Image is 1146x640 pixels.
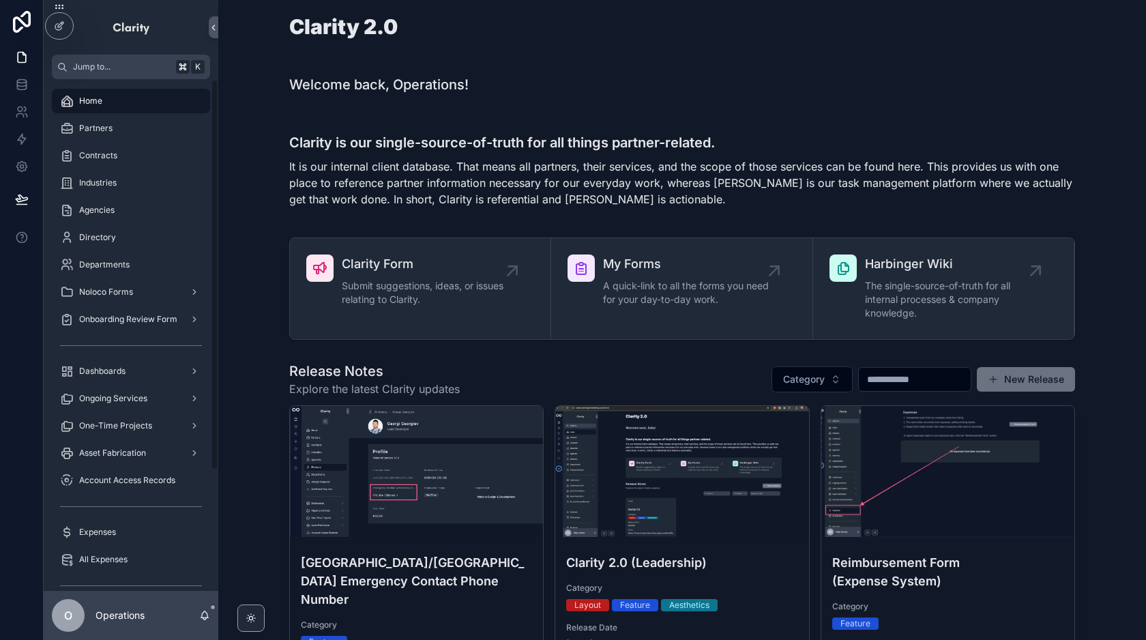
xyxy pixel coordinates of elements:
h4: Clarity 2.0 (Leadership) [566,553,797,572]
a: Agencies [52,198,210,222]
span: Harbinger Wiki [865,254,1035,274]
a: Departments [52,252,210,277]
a: Expenses [52,520,210,544]
span: Dashboards [79,366,126,377]
span: Category [566,583,797,594]
h4: [GEOGRAPHIC_DATA]/[GEOGRAPHIC_DATA] Emergency Contact Phone Number [301,553,532,609]
a: Asset Fabrication [52,441,210,465]
span: The single-source-of-truth for all internal processes & company knowledge. [865,279,1035,320]
a: Clarity FormSubmit suggestions, ideas, or issues relating to Clarity. [290,238,551,339]
span: Submit suggestions, ideas, or issues relating to Clarity. [342,279,512,306]
span: Category [783,373,825,386]
span: Onboarding Review Form [79,314,177,325]
span: Agencies [79,205,115,216]
div: scrollable content [44,79,218,591]
div: Feature [620,599,650,611]
span: K [192,61,203,72]
div: Aesthetics [669,599,709,611]
a: Partners [52,116,210,141]
a: Ongoing Services [52,386,210,411]
a: Home [52,89,210,113]
span: Clarity Form [342,254,512,274]
a: All Expenses [52,547,210,572]
img: App logo [112,16,151,38]
span: Directory [79,232,116,243]
a: Account Access Records [52,468,210,493]
span: Asset Fabrication [79,448,146,459]
span: Account Access Records [79,475,175,486]
span: Contracts [79,150,117,161]
h3: Clarity is our single-source-of-truth for all things partner-related. [289,132,1075,153]
button: Jump to...K [52,55,210,79]
span: All Expenses [79,554,128,565]
span: Jump to... [73,61,171,72]
span: Expenses [79,527,116,538]
span: Category [832,601,1063,612]
a: Noloco Forms [52,280,210,304]
span: Departments [79,259,130,270]
span: Ongoing Services [79,393,147,404]
span: My Forms [603,254,774,274]
span: Home [79,96,102,106]
a: Harbinger WikiThe single-source-of-truth for all internal processes & company knowledge. [813,238,1074,339]
button: New Release [977,367,1075,392]
span: Release Date [566,622,797,633]
h1: Release Notes [289,362,460,381]
span: Industries [79,177,117,188]
div: Home-Clarity-2.0-2024-06-03-at-1.31.18-PM.jpg [555,406,808,537]
div: Layout [574,599,601,611]
a: Onboarding Review Form [52,307,210,332]
p: Operations [95,609,145,622]
a: Contracts [52,143,210,168]
span: Noloco Forms [79,287,133,297]
a: My FormsA quick-link to all the forms you need for your day-to-day work. [551,238,812,339]
span: One-Time Projects [79,420,152,431]
button: Select Button [772,366,853,392]
h1: Welcome back, Operations! [289,75,469,94]
p: It is our internal client database. That means all partners, their services, and the scope of tho... [289,158,1075,207]
span: Explore the latest Clarity updates [289,381,460,397]
a: Industries [52,171,210,195]
span: A quick-link to all the forms you need for your day-to-day work. [603,279,774,306]
span: Partners [79,123,113,134]
h4: Reimbursement Form (Expense System) [832,553,1063,590]
a: Dashboards [52,359,210,383]
div: Feature [840,617,870,630]
a: Directory [52,225,210,250]
div: Publish-Release-—-Release-Notes-Clarity-2.0-2024-06-05-at-3.31.01-PM.jpg [821,406,1074,537]
a: One-Time Projects [52,413,210,438]
div: Georgi-Georgiev-—-Directory-Clarity-2.0-2024-12-16-at-10.28.43-AM.jpg [290,406,543,537]
h1: Clarity 2.0 [289,16,398,37]
span: O [64,607,72,624]
span: Category [301,620,532,630]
